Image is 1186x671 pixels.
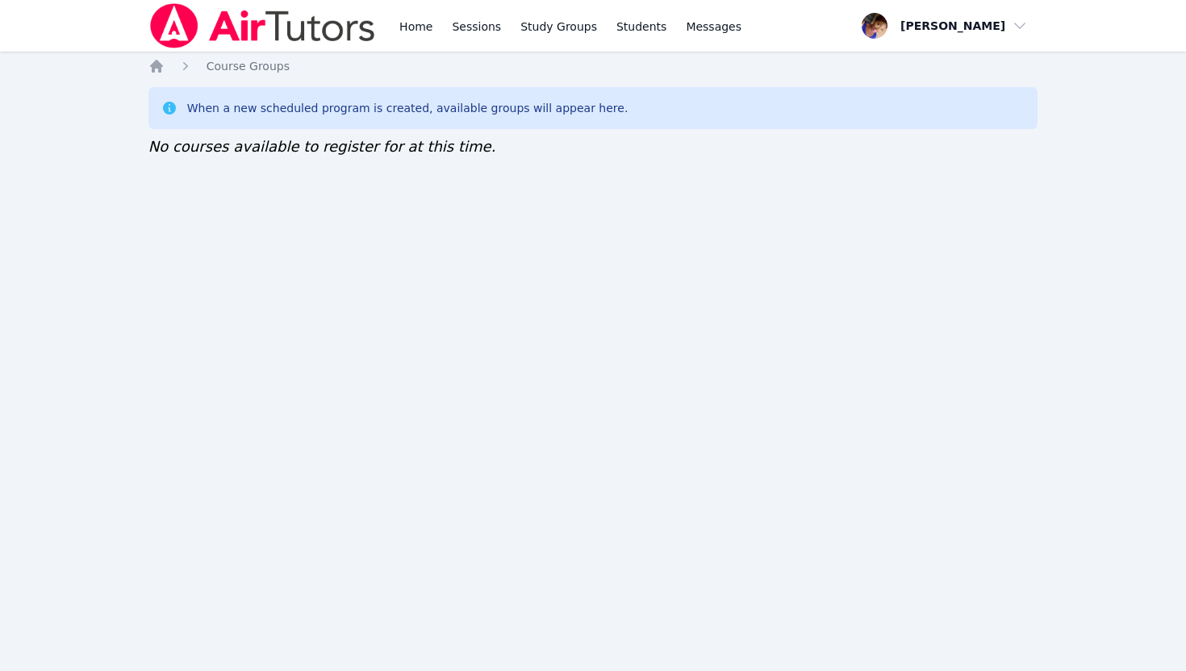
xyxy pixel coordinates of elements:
span: No courses available to register for at this time. [148,138,496,155]
span: Messages [686,19,741,35]
span: Course Groups [207,60,290,73]
div: When a new scheduled program is created, available groups will appear here. [187,100,628,116]
nav: Breadcrumb [148,58,1038,74]
a: Course Groups [207,58,290,74]
img: Air Tutors [148,3,377,48]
